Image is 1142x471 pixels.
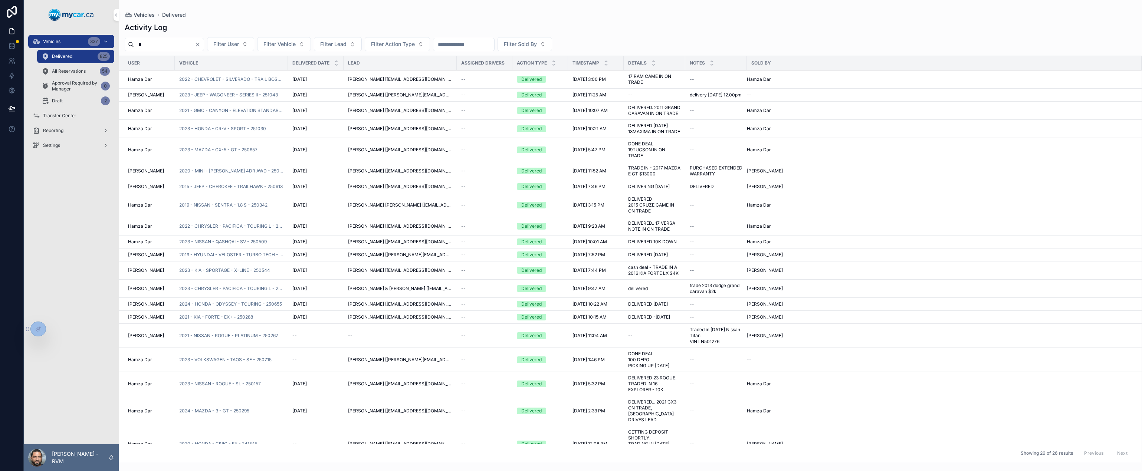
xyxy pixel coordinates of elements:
[348,381,452,387] span: [PERSON_NAME] [[EMAIL_ADDRESS][DOMAIN_NAME]]
[747,76,771,82] span: Hamza Dar
[690,165,742,177] span: PURCHASED EXTENDED WARRANTY
[348,252,452,258] span: [PERSON_NAME] [[PERSON_NAME][EMAIL_ADDRESS][DOMAIN_NAME]]
[628,92,633,98] span: --
[348,357,452,363] span: [PERSON_NAME] [[PERSON_NAME][EMAIL_ADDRESS][PERSON_NAME][DOMAIN_NAME]]
[179,202,268,208] span: 2019 - NISSAN - SENTRA - 1.8 S - 250342
[179,408,249,414] a: 2024 - MAZDA - 3 - GT - 250295
[690,267,694,273] span: --
[572,357,605,363] span: [DATE] 1:46 PM
[348,126,452,132] span: [PERSON_NAME] [[EMAIL_ADDRESS][DOMAIN_NAME]]
[128,408,152,414] span: Hamza Dar
[134,11,155,19] span: Vehicles
[521,251,542,258] div: Delivered
[128,441,152,447] span: Hamza Dar
[292,76,307,82] span: [DATE]
[628,314,670,320] span: DELIVERED -[DATE]
[572,223,605,229] span: [DATE] 9:23 AM
[572,408,605,414] span: [DATE] 2:33 PM
[747,92,751,98] span: --
[348,239,452,245] span: [PERSON_NAME] [[EMAIL_ADDRESS][DOMAIN_NAME]]
[628,73,681,85] span: 17 RAM CAME IN ON TRADE
[101,96,110,105] div: 2
[43,142,60,148] span: Settings
[348,441,452,447] span: [PERSON_NAME] [[EMAIL_ADDRESS][DOMAIN_NAME]]
[179,108,283,113] a: 2021 - GMC - CANYON - ELEVATION STANDARD - 250873
[572,92,606,98] span: [DATE] 11:25 AM
[572,60,599,66] span: Timestamp
[43,39,60,45] span: Vehicles
[572,184,606,190] span: [DATE] 7:46 PM
[179,76,283,82] span: 2022 - CHEVROLET - SILVERADO - TRAIL BOSS CUSTOM - 251031
[628,375,681,393] span: DELIVERED 23 ROGUE. TRADED IN 16 EXPLORER - 10K.
[461,441,466,447] span: --
[28,124,114,137] a: Reporting
[37,50,114,63] a: Delivered825
[348,314,452,320] span: [PERSON_NAME] [[EMAIL_ADDRESS][DOMAIN_NAME]]
[365,37,430,51] button: Select Button
[572,314,607,320] span: [DATE] 10:15 AM
[521,92,542,98] div: Delivered
[128,381,152,387] span: Hamza Dar
[461,252,466,258] span: --
[521,441,542,447] div: Delivered
[292,252,307,258] span: [DATE]
[747,357,751,363] span: --
[504,40,537,48] span: Filter Sold By
[521,168,542,174] div: Delivered
[747,126,771,132] span: Hamza Dar
[690,108,694,113] span: --
[690,60,705,66] span: Notes
[747,286,783,292] span: [PERSON_NAME]
[101,82,110,90] div: 0
[37,65,114,78] a: All Reservations54
[49,9,94,21] img: App logo
[348,92,452,98] span: [PERSON_NAME] [[PERSON_NAME][EMAIL_ADDRESS][PERSON_NAME][DOMAIN_NAME]]
[292,60,329,66] span: Delivered Date
[521,223,542,230] div: Delivered
[690,327,742,345] span: Traded in [DATE] Nissan Titan VIN LN501276
[690,283,742,294] span: trade 2013 dodge grand caravan $2k
[128,126,152,132] span: Hamza Dar
[628,165,681,177] span: TRADE IN - 2017 MAZDA E GT $13000
[292,314,307,320] span: [DATE]
[292,357,297,363] span: --
[292,267,307,273] span: [DATE]
[179,168,283,174] span: 2020 - MINI - [PERSON_NAME] 4DR AWD - 250580
[348,408,452,414] span: [PERSON_NAME] [[EMAIL_ADDRESS][DOMAIN_NAME]]
[1021,450,1073,456] span: Showing 26 of 26 results
[179,333,278,339] a: 2021 - NISSAN - ROGUE - PLATINUM - 250267
[292,223,307,229] span: [DATE]
[128,301,164,307] span: [PERSON_NAME]
[179,301,282,307] a: 2024 - HONDA - ODYSSEY - TOURING - 250655
[461,239,466,245] span: --
[572,381,605,387] span: [DATE] 5:32 PM
[690,357,694,363] span: --
[213,40,239,48] span: Filter User
[195,42,204,47] button: Clear
[751,60,771,66] span: Sold By
[348,168,452,174] span: [PERSON_NAME] [[EMAIL_ADDRESS][DOMAIN_NAME]]
[521,332,542,339] div: Delivered
[179,252,283,258] span: 2019 - HYUNDAI - VELOSTER - TURBO TECH - 240802A
[690,441,694,447] span: --
[100,67,110,76] div: 54
[461,168,466,174] span: --
[572,168,606,174] span: [DATE] 11:52 AM
[747,381,771,387] span: Hamza Dar
[521,314,542,320] div: Delivered
[628,220,681,232] span: DELIVERED.. 17 VERSA NOTE IN ON TRADE
[28,35,114,48] a: Vehicles337
[572,441,607,447] span: [DATE] 12:08 PM
[128,252,164,258] span: [PERSON_NAME]
[690,76,694,82] span: --
[572,301,607,307] span: [DATE] 10:22 AM
[461,267,466,273] span: --
[461,408,466,414] span: --
[43,128,63,134] span: Reporting
[521,76,542,83] div: Delivered
[461,286,466,292] span: --
[690,223,694,229] span: --
[371,40,415,48] span: Filter Action Type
